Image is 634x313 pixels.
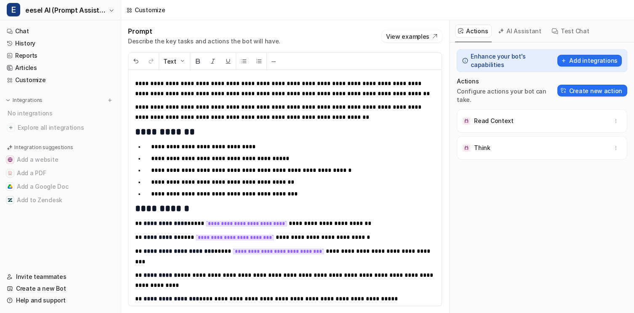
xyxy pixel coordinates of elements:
span: eesel AI (Prompt Assistant) [25,4,107,16]
a: History [3,37,117,49]
p: Read Context [474,117,514,125]
button: Add a PDFAdd a PDF [3,166,117,180]
span: Explore all integrations [18,121,114,134]
button: Undo [128,53,144,70]
img: explore all integrations [7,123,15,132]
button: Italic [205,53,221,70]
button: Ordered List [251,53,266,70]
button: View examples [382,30,442,42]
button: Bold [190,53,205,70]
img: Undo [133,58,139,64]
button: Text [159,53,190,70]
img: Create action [561,88,567,94]
span: E [7,3,20,16]
img: Dropdown Down Arrow [179,58,186,64]
button: Create new action [557,85,627,96]
a: Invite teammates [3,271,117,283]
a: Articles [3,62,117,74]
img: Read Context icon [462,117,471,125]
a: Reports [3,50,117,62]
img: Think icon [462,144,471,152]
img: Add a Google Doc [8,184,13,189]
button: AI Assistant [495,24,545,37]
p: Enhance your bot's capabilities [471,52,555,69]
button: Underline [221,53,236,70]
img: Add to Zendesk [8,198,13,203]
a: Create a new Bot [3,283,117,294]
img: Bold [194,58,201,64]
h1: Prompt [128,27,280,35]
button: Redo [144,53,159,70]
img: Unordered List [240,58,247,64]
img: menu_add.svg [107,97,113,103]
button: Actions [455,24,492,37]
button: Add a websiteAdd a website [3,153,117,166]
button: Add a Google DocAdd a Google Doc [3,180,117,193]
a: Help and support [3,294,117,306]
a: Explore all integrations [3,122,117,134]
img: Redo [148,58,155,64]
img: expand menu [5,97,11,103]
img: Add a website [8,157,13,162]
img: Underline [225,58,232,64]
button: Add integrations [557,55,622,67]
p: Integrations [13,97,43,104]
p: Think [474,144,490,152]
button: Add to ZendeskAdd to Zendesk [3,193,117,207]
div: Customize [135,5,165,14]
p: Configure actions your bot can take. [457,87,557,104]
button: ─ [267,53,280,70]
p: Integration suggestions [14,144,73,151]
button: Integrations [3,96,45,104]
button: Unordered List [236,53,251,70]
p: Actions [457,77,557,86]
img: Italic [210,58,216,64]
img: Ordered List [256,58,262,64]
img: Add a PDF [8,171,13,176]
a: Chat [3,25,117,37]
button: Test Chat [549,24,593,37]
div: No integrations [5,106,117,120]
a: Customize [3,74,117,86]
p: Describe the key tasks and actions the bot will have. [128,37,280,45]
